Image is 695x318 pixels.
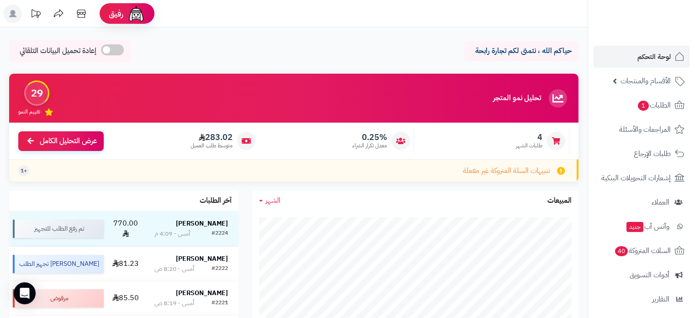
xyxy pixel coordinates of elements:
a: الشهر [259,195,281,206]
p: حياكم الله ، نتمنى لكم تجارة رابحة [471,46,572,56]
span: طلبات الشهر [516,142,542,150]
a: لوحة التحكم [594,46,690,68]
span: وآتس آب [626,220,669,233]
span: الطلبات [637,99,671,112]
span: الشهر [265,195,281,206]
strong: [PERSON_NAME] [176,254,228,264]
span: 1 [638,101,649,111]
div: أمس - 4:09 م [154,229,190,238]
span: جديد [626,222,643,232]
div: #2221 [212,299,228,308]
span: الأقسام والمنتجات [621,75,671,87]
strong: [PERSON_NAME] [176,219,228,228]
span: العملاء [652,196,669,209]
a: طلبات الإرجاع [594,143,690,165]
a: السلات المتروكة40 [594,240,690,262]
div: أمس - 8:20 ص [154,264,194,274]
h3: المبيعات [547,197,572,205]
span: تنبيهات السلة المتروكة غير مفعلة [463,166,550,176]
a: عرض التحليل الكامل [18,131,104,151]
a: الطلبات1 [594,94,690,116]
span: إعادة تحميل البيانات التلقائي [20,46,96,56]
div: مرفوض [13,289,104,307]
td: 85.50 [107,281,144,315]
div: أمس - 8:19 ص [154,299,194,308]
a: العملاء [594,191,690,213]
span: إشعارات التحويلات البنكية [601,172,671,184]
div: [PERSON_NAME] تجهيز الطلب [13,255,104,273]
h3: تحليل نمو المتجر [493,94,541,102]
a: وآتس آبجديد [594,216,690,237]
span: متوسط طلب العميل [191,142,233,150]
div: تم رفع الطلب للتجهيز [13,220,104,238]
a: إشعارات التحويلات البنكية [594,167,690,189]
span: أدوات التسويق [630,269,669,281]
span: المراجعات والأسئلة [619,123,671,136]
td: 81.23 [107,247,144,281]
a: المراجعات والأسئلة [594,119,690,140]
img: logo-2.png [633,26,686,45]
span: معدل تكرار الشراء [352,142,387,150]
span: 4 [516,132,542,142]
span: تقييم النمو [18,108,40,116]
span: طلبات الإرجاع [634,147,671,160]
span: 0.25% [352,132,387,142]
div: Open Intercom Messenger [14,282,36,304]
span: عرض التحليل الكامل [40,136,97,146]
span: التقارير [652,293,669,306]
img: ai-face.png [127,5,145,23]
h3: آخر الطلبات [200,197,232,205]
td: 770.00 [107,211,144,247]
a: التقارير [594,288,690,310]
div: #2222 [212,264,228,274]
span: السلات المتروكة [614,244,671,257]
span: 40 [615,246,628,256]
a: أدوات التسويق [594,264,690,286]
a: تحديثات المنصة [24,5,47,25]
div: #2224 [212,229,228,238]
span: 283.02 [191,132,233,142]
span: +1 [21,167,27,175]
span: لوحة التحكم [637,50,671,63]
span: رفيق [109,8,123,19]
strong: [PERSON_NAME] [176,288,228,298]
